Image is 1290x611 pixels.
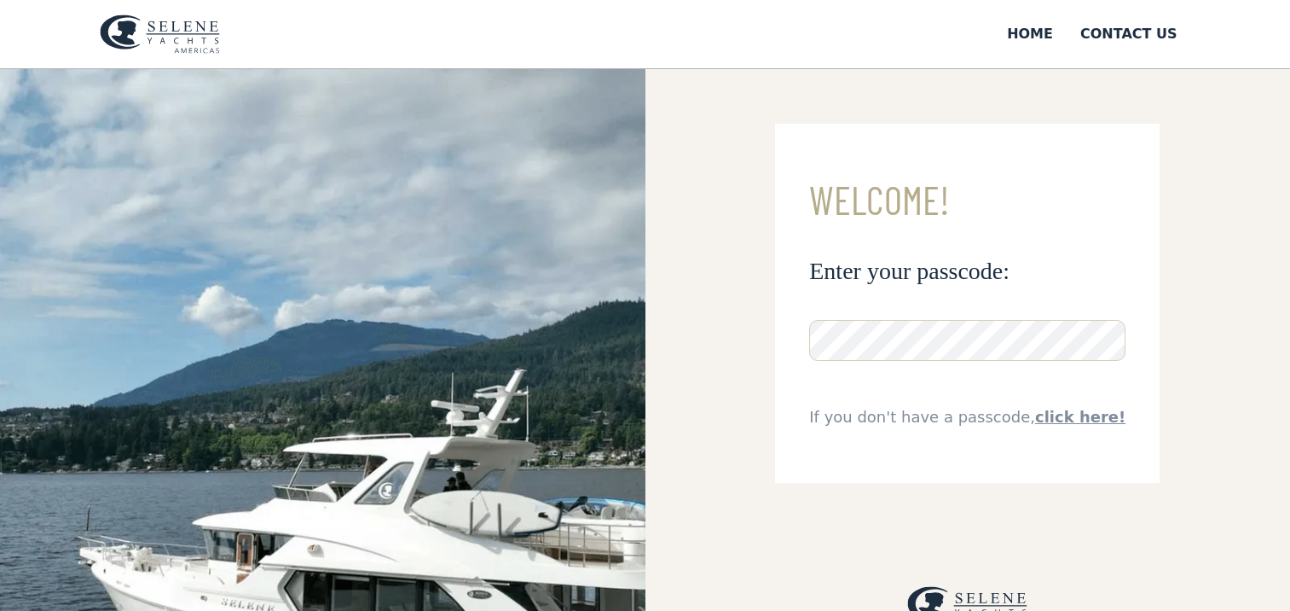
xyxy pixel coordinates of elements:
[1080,24,1177,44] div: Contact US
[100,15,220,54] img: logo
[775,124,1160,483] form: Email Form
[809,405,1125,428] div: If you don't have a passcode,
[1007,24,1053,44] div: Home
[1035,408,1125,426] a: click here!
[809,178,1125,222] h3: Welcome!
[809,256,1125,286] h3: Enter your passcode:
